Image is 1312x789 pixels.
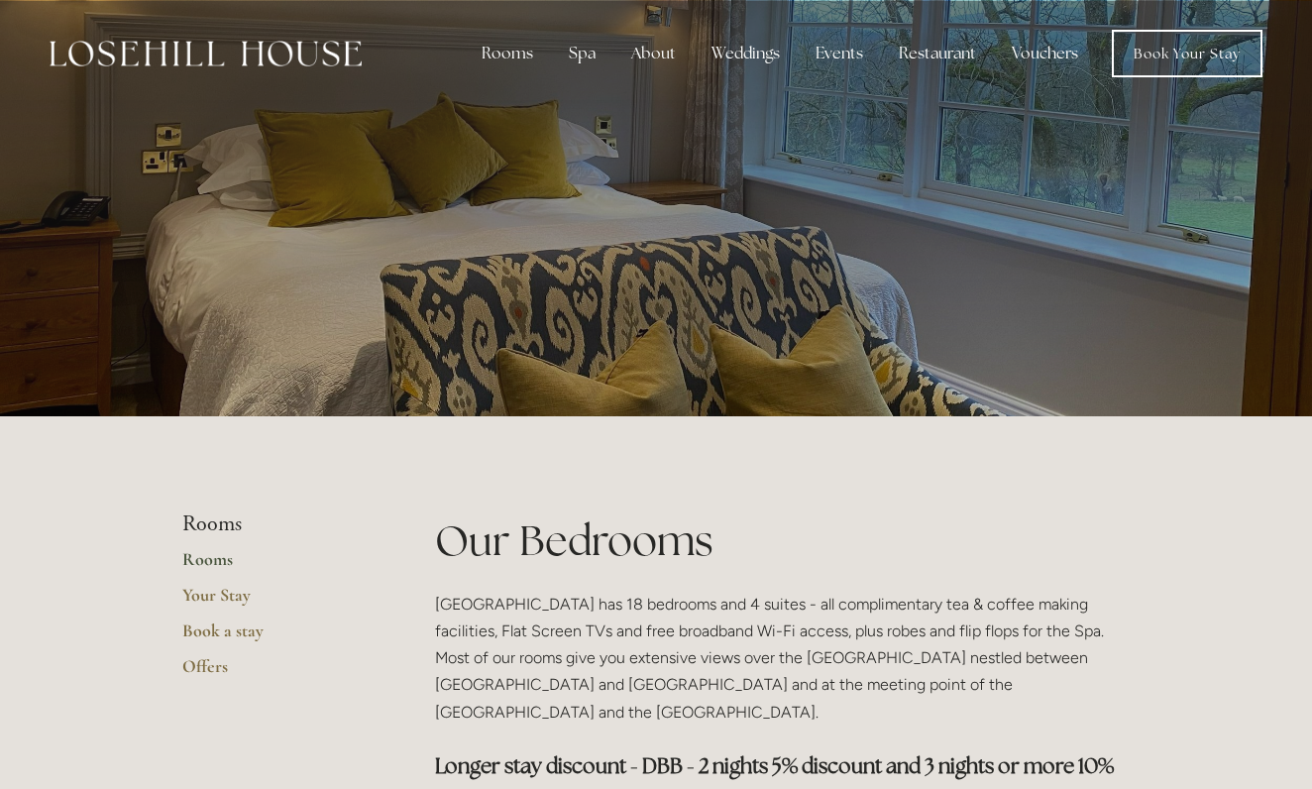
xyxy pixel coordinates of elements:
li: Rooms [182,511,372,537]
a: Book a stay [182,620,372,655]
h1: Our Bedrooms [435,511,1130,570]
div: Restaurant [883,34,992,73]
a: Your Stay [182,584,372,620]
a: Rooms [182,548,372,584]
div: Rooms [466,34,549,73]
div: Weddings [696,34,796,73]
a: Book Your Stay [1112,30,1262,77]
p: [GEOGRAPHIC_DATA] has 18 bedrooms and 4 suites - all complimentary tea & coffee making facilities... [435,591,1130,726]
div: Spa [553,34,611,73]
a: Vouchers [996,34,1094,73]
div: About [615,34,692,73]
div: Events [800,34,879,73]
a: Offers [182,655,372,691]
img: Losehill House [50,41,362,66]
